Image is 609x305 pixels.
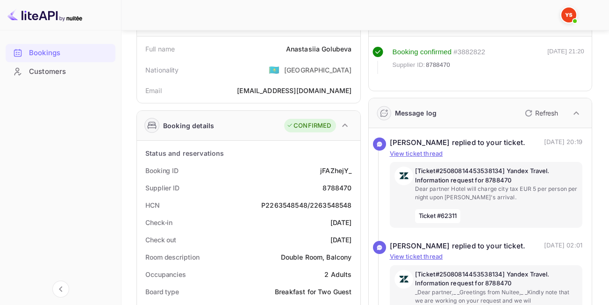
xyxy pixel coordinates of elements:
[544,241,582,252] p: [DATE] 02:01
[7,7,82,22] img: LiteAPI logo
[395,108,437,118] div: Message log
[393,47,452,58] div: Booking confirmed
[52,281,69,298] button: Collapse navigation
[415,270,578,288] p: [Ticket#25080814453538134] Yandex Travel. Information request for 8788470
[145,183,179,193] div: Supplier ID
[390,241,526,252] div: [PERSON_NAME] replied to your ticket.
[390,149,583,159] p: View ticket thread
[145,166,179,175] div: Booking ID
[519,106,562,121] button: Refresh
[393,60,425,70] span: Supplier ID:
[453,47,485,58] div: # 3882822
[426,60,450,70] span: 8788470
[286,44,352,54] div: Anastasiia Golubeva
[544,138,582,148] p: [DATE] 20:19
[145,200,160,210] div: HCN
[145,148,224,158] div: Status and reservations
[6,63,115,80] a: Customers
[324,269,351,279] div: 2 Adults
[535,108,558,118] p: Refresh
[284,65,352,75] div: [GEOGRAPHIC_DATA]
[415,209,461,223] span: Ticket #62311
[145,235,176,245] div: Check out
[561,7,576,22] img: Yandex Support
[145,252,199,262] div: Room description
[320,166,351,175] div: jFAZhejY_
[29,48,111,58] div: Bookings
[145,86,162,95] div: Email
[390,138,526,148] div: [PERSON_NAME] replied to your ticket.
[261,200,351,210] div: P2263548548/2263548548
[6,44,115,62] div: Bookings
[394,167,413,185] img: AwvSTEc2VUhQAAAAAElFTkSuQmCC
[322,183,351,193] div: 8788470
[287,121,331,131] div: CONFIRMED
[29,66,111,77] div: Customers
[145,218,172,227] div: Check-in
[547,47,584,74] div: [DATE] 21:20
[6,63,115,81] div: Customers
[6,44,115,61] a: Bookings
[145,269,186,279] div: Occupancies
[145,65,179,75] div: Nationality
[330,235,352,245] div: [DATE]
[145,44,175,54] div: Full name
[330,218,352,227] div: [DATE]
[163,121,214,131] div: Booking details
[145,287,179,297] div: Board type
[269,61,279,78] span: United States
[390,252,583,261] p: View ticket thread
[275,287,351,297] div: Breakfast for Two Guest
[415,288,578,305] p: _Dear partner,_ _Greetings from Nuitee,_ _Kindly note that we are working on your request and we wil
[237,86,351,95] div: [EMAIL_ADDRESS][DOMAIN_NAME]
[415,167,578,185] p: [Ticket#25080814453538134] Yandex Travel. Information request for 8788470
[281,252,352,262] div: Double Room, Balcony
[394,270,413,289] img: AwvSTEc2VUhQAAAAAElFTkSuQmCC
[415,185,578,202] p: Dear partner Hotel will charge city tax EUR 5 per person per night upon [PERSON_NAME]'s arrival.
